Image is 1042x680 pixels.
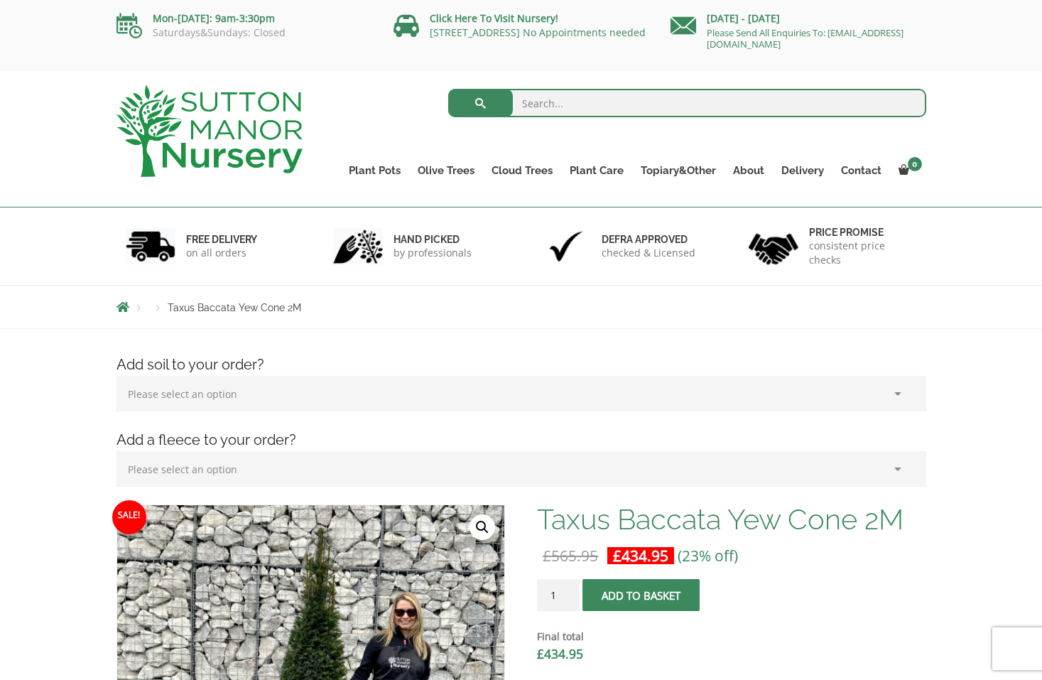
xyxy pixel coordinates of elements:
span: 0 [908,157,922,171]
span: £ [613,546,622,566]
a: Delivery [773,161,832,180]
h6: hand picked [394,233,472,246]
input: Product quantity [537,579,580,611]
bdi: 434.95 [613,546,668,566]
p: Mon-[DATE]: 9am-3:30pm [116,10,372,27]
button: Add to basket [582,579,700,611]
a: Cloud Trees [483,161,561,180]
h6: Price promise [809,226,917,239]
span: (23% off) [678,546,738,566]
a: Plant Care [561,161,632,180]
p: [DATE] - [DATE] [671,10,926,27]
img: 4.jpg [749,225,798,268]
a: Plant Pots [340,161,409,180]
a: About [724,161,773,180]
p: by professionals [394,246,472,260]
p: Saturdays&Sundays: Closed [116,27,372,38]
h6: FREE DELIVERY [186,233,257,246]
img: 1.jpg [126,228,175,264]
bdi: 565.95 [543,546,598,566]
a: Click Here To Visit Nursery! [430,11,558,25]
nav: Breadcrumbs [116,301,926,313]
a: View full-screen image gallery [470,514,495,540]
dt: Final total [537,628,926,645]
span: Taxus Baccata Yew Cone 2M [168,302,301,313]
h6: Defra approved [602,233,695,246]
p: checked & Licensed [602,246,695,260]
a: Olive Trees [409,161,483,180]
bdi: 434.95 [537,645,583,662]
a: Topiary&Other [632,161,724,180]
img: 3.jpg [541,228,591,264]
img: logo [116,85,303,177]
span: Sale! [112,500,146,534]
input: Search... [448,89,926,117]
p: consistent price checks [809,239,917,267]
a: Please Send All Enquiries To: [EMAIL_ADDRESS][DOMAIN_NAME] [707,26,903,50]
p: on all orders [186,246,257,260]
a: Contact [832,161,890,180]
a: [STREET_ADDRESS] No Appointments needed [430,26,646,39]
h1: Taxus Baccata Yew Cone 2M [537,504,926,534]
a: 0 [890,161,926,180]
span: £ [537,645,544,662]
h4: Add soil to your order? [106,354,937,376]
h4: Add a fleece to your order? [106,429,937,451]
span: £ [543,546,551,566]
img: 2.jpg [333,228,383,264]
